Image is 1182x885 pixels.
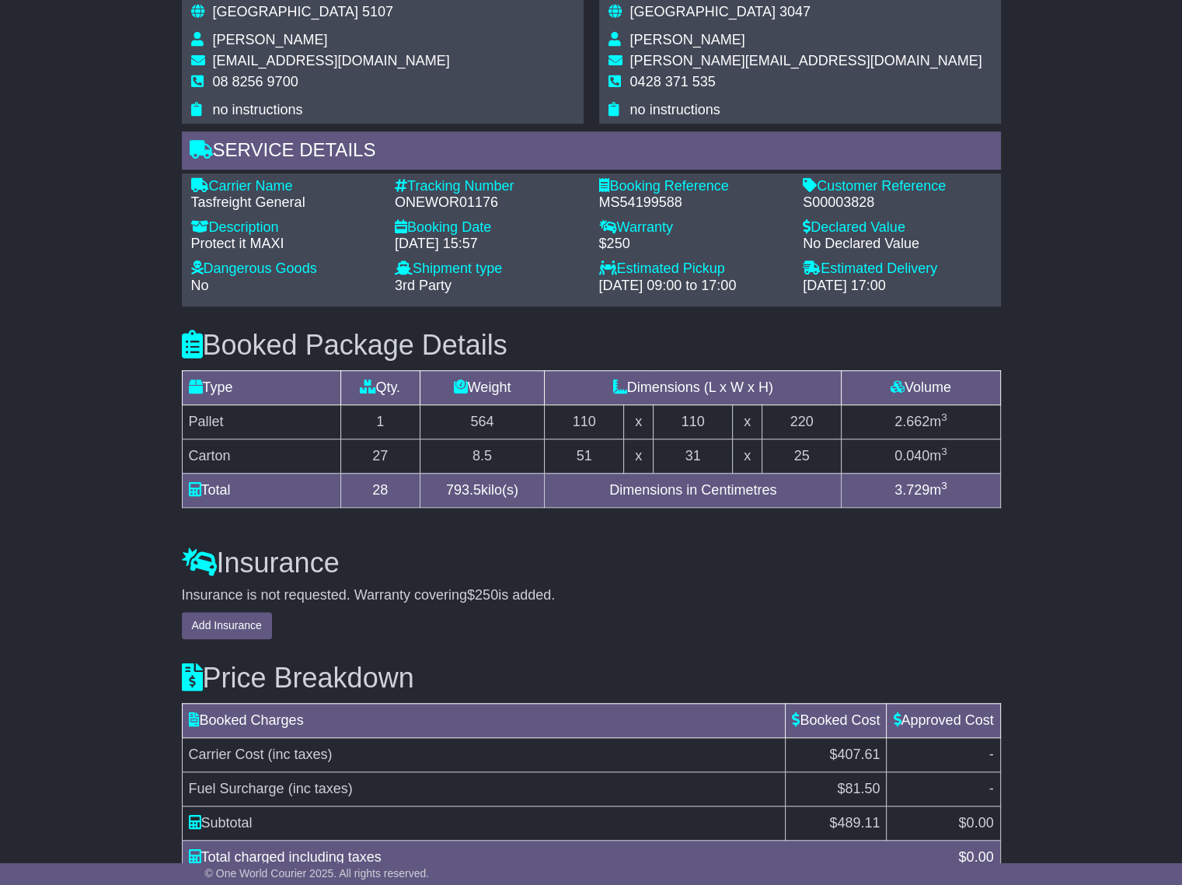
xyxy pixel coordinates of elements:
[340,439,420,473] td: 27
[420,370,544,404] td: Weight
[182,612,272,639] button: Add Insurance
[803,219,992,236] div: Declared Value
[420,473,544,507] td: kilo(s)
[420,439,544,473] td: 8.5
[213,4,358,19] span: [GEOGRAPHIC_DATA]
[213,53,450,68] span: [EMAIL_ADDRESS][DOMAIN_NAME]
[181,847,951,868] div: Total charged including taxes
[733,404,762,439] td: x
[941,411,947,423] sup: 3
[268,747,333,762] span: (inc taxes)
[182,663,1001,694] h3: Price Breakdown
[205,867,430,880] span: © One World Courier 2025. All rights reserved.
[599,278,788,295] div: [DATE] 09:00 to 17:00
[467,587,498,603] span: $250
[989,781,994,796] span: -
[395,194,584,212] div: ONEWOR01176
[545,404,624,439] td: 110
[842,404,1000,439] td: m
[654,404,733,439] td: 110
[837,815,880,831] span: 489.11
[191,261,380,278] div: Dangerous Goods
[182,131,1001,173] div: Service Details
[191,194,380,212] div: Tasfreight General
[182,330,1001,361] h3: Booked Package Details
[803,178,992,195] div: Customer Reference
[182,473,340,507] td: Total
[887,806,1000,840] td: $
[624,404,654,439] td: x
[941,446,947,457] sup: 3
[803,261,992,278] div: Estimated Delivery
[762,439,842,473] td: 25
[630,53,982,68] span: [PERSON_NAME][EMAIL_ADDRESS][DOMAIN_NAME]
[191,278,209,293] span: No
[630,102,720,117] span: no instructions
[340,404,420,439] td: 1
[182,404,340,439] td: Pallet
[779,4,811,19] span: 3047
[941,480,947,491] sup: 3
[599,178,788,195] div: Booking Reference
[182,439,340,473] td: Carton
[894,414,929,429] span: 2.662
[786,806,887,840] td: $
[191,236,380,253] div: Protect it MAXI
[362,4,393,19] span: 5107
[213,74,298,89] span: 08 8256 9700
[733,439,762,473] td: x
[395,178,584,195] div: Tracking Number
[340,370,420,404] td: Qty.
[989,747,994,762] span: -
[654,439,733,473] td: 31
[803,236,992,253] div: No Declared Value
[545,439,624,473] td: 51
[213,32,328,47] span: [PERSON_NAME]
[395,219,584,236] div: Booking Date
[842,439,1000,473] td: m
[624,439,654,473] td: x
[842,370,1000,404] td: Volume
[288,781,353,796] span: (inc taxes)
[837,781,880,796] span: $81.50
[182,703,786,737] td: Booked Charges
[599,261,788,278] div: Estimated Pickup
[829,747,880,762] span: $407.61
[189,747,264,762] span: Carrier Cost
[545,473,842,507] td: Dimensions in Centimetres
[842,473,1000,507] td: m
[395,261,584,278] div: Shipment type
[599,219,788,236] div: Warranty
[894,448,929,463] span: 0.040
[213,102,303,117] span: no instructions
[762,404,842,439] td: 220
[803,278,992,295] div: [DATE] 17:00
[191,178,380,195] div: Carrier Name
[191,219,380,236] div: Description
[950,847,1001,868] div: $
[182,370,340,404] td: Type
[446,482,481,498] span: 793.5
[189,781,284,796] span: Fuel Surcharge
[966,815,993,831] span: 0.00
[395,278,452,293] span: 3rd Party
[966,849,993,865] span: 0.00
[395,236,584,253] div: [DATE] 15:57
[545,370,842,404] td: Dimensions (L x W x H)
[599,236,788,253] div: $250
[420,404,544,439] td: 564
[182,806,786,840] td: Subtotal
[599,194,788,212] div: MS54199588
[887,703,1000,737] td: Approved Cost
[182,547,1001,579] h3: Insurance
[803,194,992,212] div: S00003828
[630,32,745,47] span: [PERSON_NAME]
[630,4,776,19] span: [GEOGRAPHIC_DATA]
[182,587,1001,604] div: Insurance is not requested. Warranty covering is added.
[894,482,929,498] span: 3.729
[630,74,716,89] span: 0428 371 535
[786,703,887,737] td: Booked Cost
[340,473,420,507] td: 28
